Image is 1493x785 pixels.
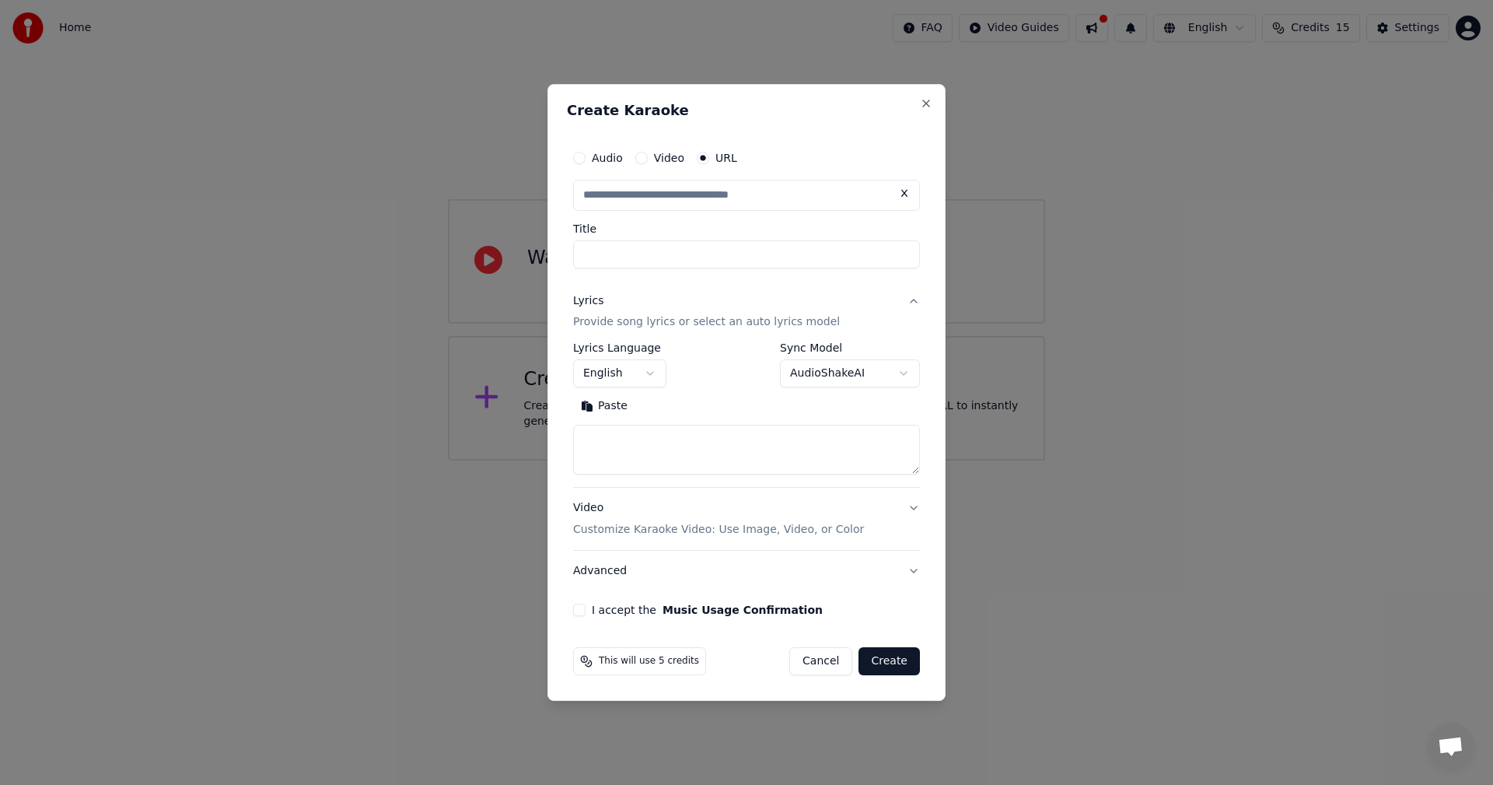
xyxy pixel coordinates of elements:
label: Sync Model [780,343,920,354]
div: LyricsProvide song lyrics or select an auto lyrics model [573,343,920,488]
button: Create [858,647,920,675]
p: Provide song lyrics or select an auto lyrics model [573,315,840,331]
button: Paste [573,394,635,419]
button: VideoCustomize Karaoke Video: Use Image, Video, or Color [573,489,920,551]
div: Video [573,501,864,538]
button: LyricsProvide song lyrics or select an auto lyrics model [573,281,920,343]
label: Video [654,152,684,163]
h2: Create Karaoke [567,103,926,117]
span: This will use 5 credits [599,655,699,668]
label: Lyrics Language [573,343,666,354]
button: Cancel [789,647,852,675]
button: I accept the [663,605,823,615]
label: Audio [592,152,623,163]
label: Title [573,223,920,234]
button: Advanced [573,551,920,591]
label: I accept the [592,605,823,615]
div: Lyrics [573,293,603,309]
p: Customize Karaoke Video: Use Image, Video, or Color [573,522,864,538]
label: URL [715,152,737,163]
